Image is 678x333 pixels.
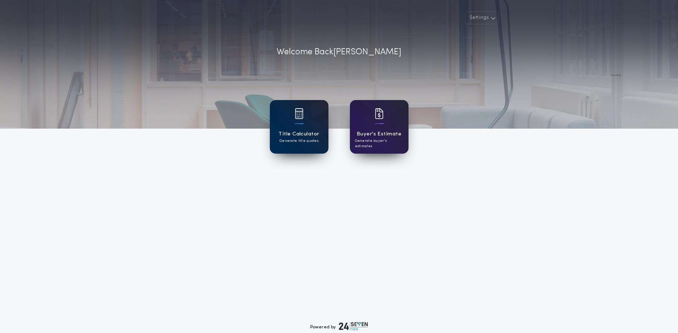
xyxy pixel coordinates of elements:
[310,322,368,330] div: Powered by
[278,130,319,138] h1: Title Calculator
[270,100,328,154] a: card iconTitle CalculatorGenerate title quotes
[357,130,401,138] h1: Buyer's Estimate
[465,11,499,24] button: Settings
[350,100,409,154] a: card iconBuyer's EstimateGenerate buyer's estimates
[279,138,318,144] p: Generate title quotes
[375,108,383,119] img: card icon
[295,108,303,119] img: card icon
[355,138,404,149] p: Generate buyer's estimates
[277,46,401,59] p: Welcome Back [PERSON_NAME]
[339,322,368,330] img: logo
